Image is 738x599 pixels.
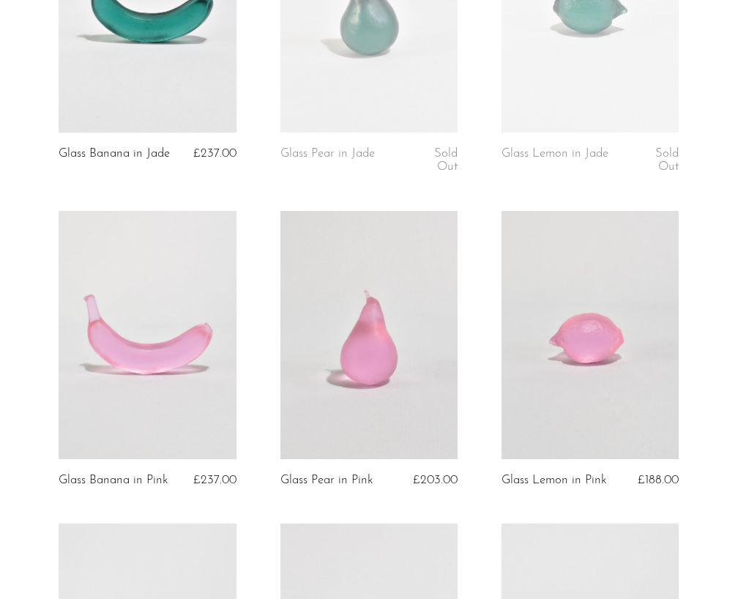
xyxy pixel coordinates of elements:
[59,474,168,487] a: Glass Banana in Pink
[655,147,679,173] span: Sold Out
[502,147,608,174] a: Glass Lemon in Jade
[193,147,236,160] span: £237.00
[193,474,236,486] span: £237.00
[434,147,458,173] span: Sold Out
[59,147,170,160] a: Glass Banana in Jade
[413,474,458,486] span: £203.00
[638,474,679,486] span: £188.00
[280,474,373,487] a: Glass Pear in Pink
[280,147,375,174] a: Glass Pear in Jade
[502,474,607,487] a: Glass Lemon in Pink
